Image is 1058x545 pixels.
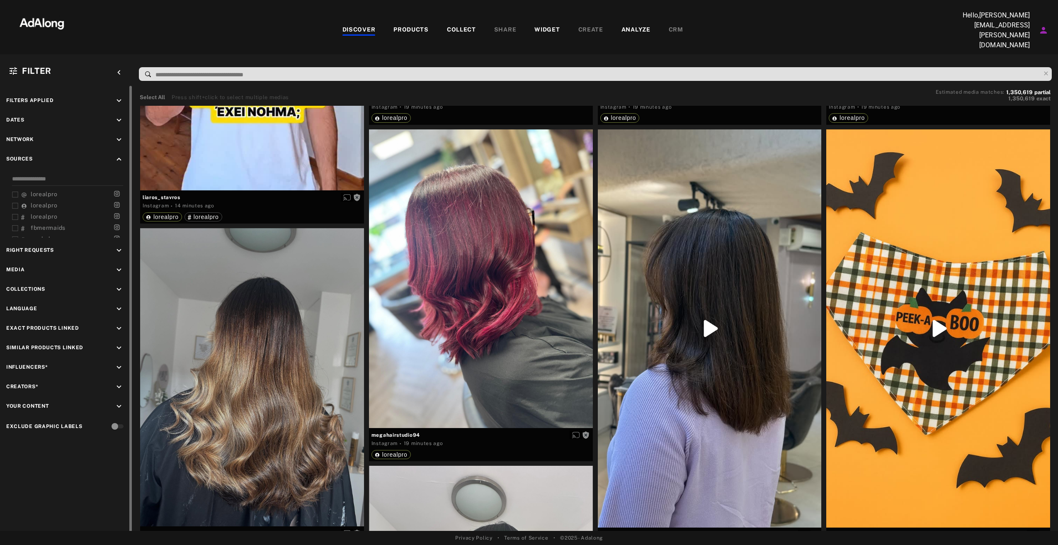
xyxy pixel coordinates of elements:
span: Estimated media matches: [936,89,1005,95]
div: lorealpro [375,115,408,121]
div: lorealpro [146,214,179,220]
span: Your Content [6,403,49,409]
span: barxandboo [829,531,1048,538]
div: PRODUCTS [393,25,429,35]
button: Enable diffusion on this media [570,431,582,439]
time: 2025-08-26T09:35:40.000Z [404,104,443,110]
span: lorealpro [31,213,57,220]
div: DISCOVER [342,25,376,35]
span: 1,350,619 [1008,95,1035,102]
p: Hello, [PERSON_NAME][EMAIL_ADDRESS][PERSON_NAME][DOMAIN_NAME] [947,10,1030,50]
button: 1,350,619partial [1006,90,1051,95]
div: Instagram [371,103,398,111]
i: keyboard_arrow_down [114,402,124,411]
div: lorealpro [832,115,865,121]
span: Collections [6,286,45,292]
span: lorealpro [840,114,865,121]
time: 2025-08-26T09:35:40.000Z [404,440,443,446]
div: ANALYZE [621,25,650,35]
i: keyboard_arrow_down [114,363,124,372]
span: Rights not requested [582,432,590,438]
div: COLLECT [447,25,476,35]
span: peekaboo [31,236,60,242]
div: Instagram [143,202,169,209]
span: Similar Products Linked [6,345,83,350]
span: megahairstudio94 [371,431,590,439]
span: lorealpro [382,114,408,121]
div: lorealpro [604,115,636,121]
button: Enable diffusion on this media [341,529,353,538]
i: keyboard_arrow_down [114,304,124,314]
span: · [171,203,173,209]
time: 2025-08-26T09:40:47.000Z [175,203,214,209]
span: mansichopdaofficial [600,531,819,538]
div: Exclude Graphic Labels [6,423,82,430]
span: Creators* [6,384,38,389]
i: keyboard_arrow_down [114,285,124,294]
span: · [628,104,631,110]
span: · [400,440,402,447]
span: Network [6,136,34,142]
span: Rights not requested [353,530,361,536]
a: Privacy Policy [455,534,493,542]
span: 1,350,619 [1006,89,1033,95]
i: keyboard_arrow_down [114,343,124,353]
button: Account settings [1036,23,1051,37]
time: 2025-08-26T09:35:40.000Z [633,104,672,110]
div: Press shift+click to select multiple medias [172,93,289,102]
i: keyboard_arrow_down [114,324,124,333]
span: Dates [6,117,24,123]
i: keyboard_arrow_down [114,265,124,275]
i: keyboard_arrow_down [114,116,124,125]
div: lorealpro [375,452,408,457]
span: lorealpro [194,214,219,220]
i: keyboard_arrow_down [114,135,124,144]
span: Media [6,267,25,272]
span: lorealpro [382,451,408,458]
div: WIDGET [534,25,560,35]
span: liaros_stavros [143,194,362,201]
div: CRM [669,25,683,35]
span: lorealpro [611,114,636,121]
div: lorealpro [188,214,219,220]
span: Exact Products Linked [6,325,79,331]
div: CREATE [578,25,603,35]
span: fbmermaids [31,224,66,231]
i: keyboard_arrow_down [114,96,124,105]
div: Widget de chat [1017,505,1058,545]
i: keyboard_arrow_down [114,382,124,392]
span: Rights not requested [353,194,361,200]
span: Sources [6,156,33,162]
div: Instagram [371,440,398,447]
button: Select All [140,93,165,102]
span: · [400,104,402,110]
span: Filters applied [6,97,54,103]
button: Enable diffusion on this media [341,193,353,202]
span: • [497,534,500,542]
span: · [857,104,859,110]
img: 63233d7d88ed69de3c212112c67096b6.png [5,10,78,35]
span: Right Requests [6,247,54,253]
button: 1,350,619exact [936,95,1051,103]
div: Instagram [829,103,855,111]
span: Filter [22,66,51,76]
div: Instagram [600,103,626,111]
a: Terms of Service [504,534,548,542]
i: keyboard_arrow_left [114,68,124,77]
i: keyboard_arrow_up [114,155,124,164]
span: lorealpro [31,202,57,209]
i: keyboard_arrow_down [114,246,124,255]
span: lorealpro [31,191,57,197]
span: Language [6,306,37,311]
div: SHARE [494,25,517,35]
iframe: Chat Widget [1017,505,1058,545]
span: Influencers* [6,364,48,370]
span: lorealpro [153,214,179,220]
span: hairbyceri_ [143,530,362,537]
span: © 2025 - Adalong [560,534,603,542]
span: • [553,534,556,542]
button: Enable diffusion on this media [798,530,810,539]
time: 2025-08-26T09:35:40.000Z [861,104,900,110]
